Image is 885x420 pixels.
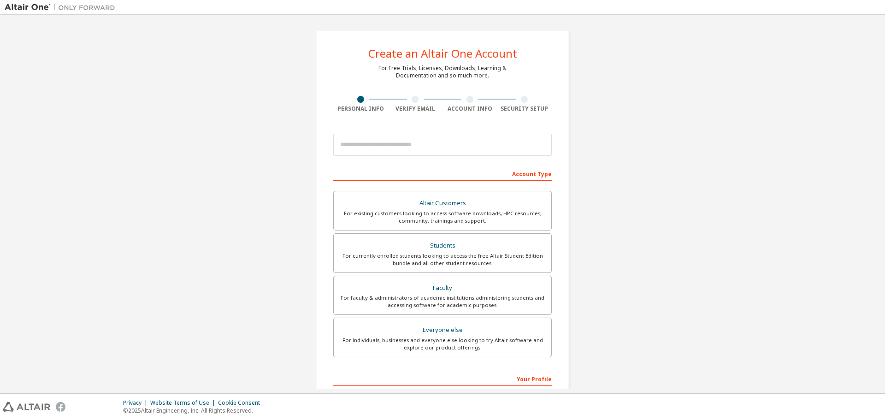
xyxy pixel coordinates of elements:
[378,65,507,79] div: For Free Trials, Licenses, Downloads, Learning & Documentation and so much more.
[339,282,546,295] div: Faculty
[333,105,388,112] div: Personal Info
[3,402,50,412] img: altair_logo.svg
[339,337,546,351] div: For individuals, businesses and everyone else looking to try Altair software and explore our prod...
[497,105,552,112] div: Security Setup
[339,239,546,252] div: Students
[388,105,443,112] div: Verify Email
[442,105,497,112] div: Account Info
[150,399,218,407] div: Website Terms of Use
[123,399,150,407] div: Privacy
[56,402,65,412] img: facebook.svg
[333,166,552,181] div: Account Type
[5,3,120,12] img: Altair One
[339,197,546,210] div: Altair Customers
[339,324,546,337] div: Everyone else
[333,371,552,386] div: Your Profile
[218,399,265,407] div: Cookie Consent
[123,407,265,414] p: © 2025 Altair Engineering, Inc. All Rights Reserved.
[339,252,546,267] div: For currently enrolled students looking to access the free Altair Student Edition bundle and all ...
[339,210,546,225] div: For existing customers looking to access software downloads, HPC resources, community, trainings ...
[339,294,546,309] div: For faculty & administrators of academic institutions administering students and accessing softwa...
[368,48,517,59] div: Create an Altair One Account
